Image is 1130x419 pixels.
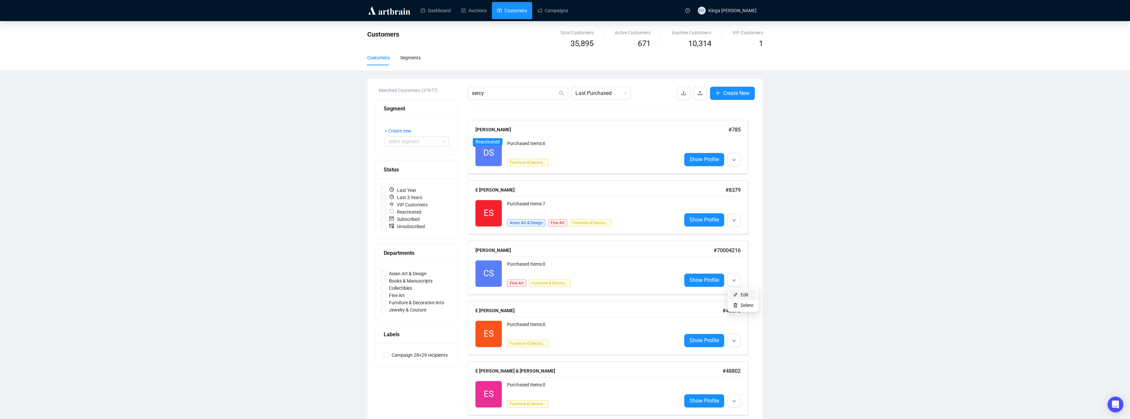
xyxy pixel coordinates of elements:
button: Create New [710,87,755,100]
span: 35,895 [570,38,594,50]
a: Show Profile [684,274,724,287]
span: Jewelry & Couture [386,306,429,314]
div: Segments [400,54,421,61]
div: Labels [384,330,450,339]
a: E [PERSON_NAME]#8379ESPurchased Items:7Asian Art & DesignFine ArtFurniture & Decorative ArtsShow ... [468,180,755,234]
span: Furniture & Decorative Arts [570,219,611,226]
span: Asian Art & Design [507,219,545,226]
div: Status [384,165,450,174]
a: [PERSON_NAME]#70004216CSPurchased Items:0Fine ArtFurniture & Decorative ArtsShow Profile [468,241,755,294]
span: Last Year [386,187,419,194]
span: search [559,91,564,96]
span: down [732,158,736,162]
img: svg+xml;base64,PHN2ZyB4bWxucz0iaHR0cDovL3d3dy53My5vcmcvMjAwMC9zdmciIHhtbG5zOnhsaW5rPSJodHRwOi8vd3... [733,303,738,308]
span: Fine Art [386,292,407,299]
span: Fine Art [507,280,526,287]
span: Campaign 28+29 recipients [389,351,450,359]
span: Last Purchased [575,87,627,100]
span: Reactivated [386,208,424,216]
span: # 70004216 [714,247,741,254]
span: Furniture & Decorative Arts [507,400,549,407]
span: Books & Manuscripts [386,277,435,284]
div: Purchased Items: 0 [507,381,676,394]
div: Customers [367,54,390,61]
span: ES [484,387,494,401]
a: Show Profile [684,334,724,347]
img: svg+xml;base64,PHN2ZyB4bWxucz0iaHR0cDovL3d3dy53My5vcmcvMjAwMC9zdmciIHhtbG5zOnhsaW5rPSJodHRwOi8vd3... [733,292,738,297]
div: E [PERSON_NAME] & [PERSON_NAME] [475,367,723,374]
div: E [PERSON_NAME] [475,307,723,314]
span: Show Profile [690,155,719,164]
span: Unsubscribed [386,223,428,230]
a: Show Profile [684,213,724,226]
img: logo [367,5,411,16]
a: Auctions [461,2,487,19]
div: [PERSON_NAME] [475,247,714,254]
span: Delete [741,303,753,308]
span: Show Profile [690,397,719,405]
button: + Create new [384,126,417,136]
input: Search Customer... [472,89,558,97]
div: Purchased Items: 0 [507,260,676,274]
span: 1 [759,39,763,48]
span: # 48676 [723,308,741,314]
a: Dashboard [421,2,451,19]
span: Reactivated [475,139,500,144]
a: E [PERSON_NAME] & [PERSON_NAME]#48802ESPurchased Items:0Furniture & Decorative ArtsShow Profile [468,361,755,415]
div: Departments [384,249,450,257]
span: + Create new [385,127,411,135]
span: question-circle [685,8,690,13]
div: Segment [384,105,450,113]
div: Purchased Items: 7 [507,200,676,213]
span: Subscribed [386,216,422,223]
span: ES [484,206,494,220]
span: # 785 [728,127,741,133]
div: Matched Customers (37677) [379,87,458,94]
span: Collectibles [386,284,415,292]
span: Furniture & Decorative Arts [386,299,447,306]
span: Show Profile [690,216,719,224]
div: Inactive Customers [672,29,711,36]
span: # 8379 [726,187,741,193]
span: Fine Art [548,219,567,226]
div: Purchased Items: 0 [507,321,676,334]
span: VIP Customers [386,201,430,208]
span: down [732,339,736,343]
div: [PERSON_NAME] [475,126,728,133]
div: Total Customers [560,29,594,36]
span: DS [483,146,494,160]
span: ES [484,327,494,341]
a: Show Profile [684,153,724,166]
span: Furniture & Decorative Arts [529,280,570,287]
span: KH [699,7,704,14]
a: E [PERSON_NAME]#48676ESPurchased Items:0Furniture & Decorative ArtsShow Profile [468,301,755,355]
span: Kinga [PERSON_NAME] [708,8,757,13]
span: Furniture & Decorative Arts [507,159,549,166]
div: Active Customers [615,29,651,36]
span: Customers [367,30,399,38]
span: Asian Art & Design [386,270,429,277]
div: Purchased Items: 6 [507,140,676,153]
a: [PERSON_NAME]#785DSReactivatedPurchased Items:6Furniture & Decorative ArtsShow Profile [468,120,755,174]
div: VIP Customers [732,29,763,36]
a: Show Profile [684,394,724,407]
span: 671 [638,39,651,48]
div: E [PERSON_NAME] [475,186,726,194]
span: down [732,218,736,222]
span: 10,314 [688,38,711,50]
span: Edit [741,292,749,297]
span: Furniture & Decorative Arts [507,340,549,347]
span: plus [715,90,721,96]
div: Open Intercom Messenger [1108,397,1123,412]
span: Create New [723,89,750,97]
a: Campaigns [537,2,568,19]
span: Show Profile [690,276,719,284]
span: upload [697,90,703,96]
span: down [732,399,736,403]
span: down [732,279,736,283]
span: Last 3 Years [386,194,425,201]
span: CS [483,267,494,280]
span: # 48802 [723,368,741,374]
span: Show Profile [690,336,719,344]
span: download [681,90,686,96]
